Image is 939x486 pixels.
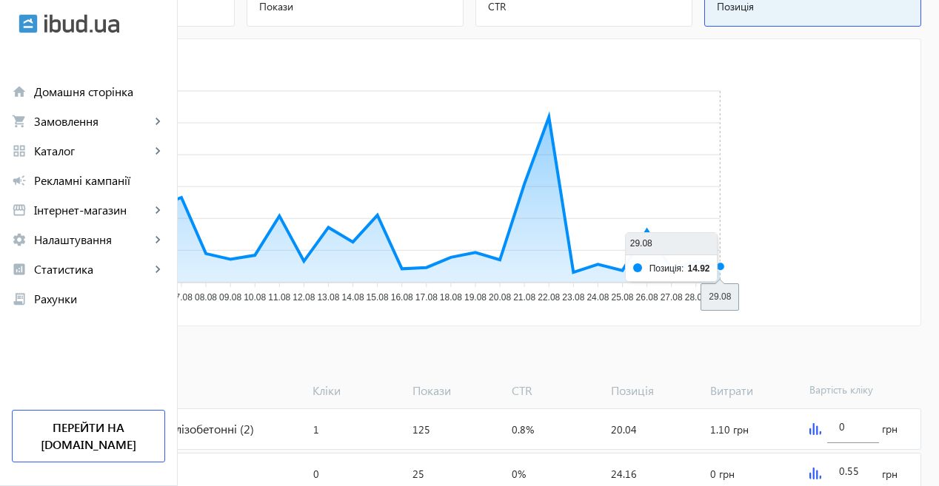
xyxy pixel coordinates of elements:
mat-icon: keyboard_arrow_right [150,262,165,277]
tspan: 15.08 [367,292,389,303]
span: грн [882,422,898,436]
tspan: 20.08 [489,292,511,303]
tspan: 12.08 [293,292,315,303]
span: 20.04 [611,422,637,436]
tspan: 17.08 [415,292,438,303]
span: 24.16 [611,467,637,481]
span: Витрати [704,382,803,399]
span: Домашня сторінка [34,84,165,99]
tspan: 23.08 [562,292,584,303]
span: 125 [412,422,430,436]
mat-icon: analytics [12,262,27,277]
span: 0.8% [512,422,534,436]
span: CTR [506,382,605,399]
mat-icon: grid_view [12,144,27,158]
img: ibud.svg [19,14,38,33]
span: Рахунки [34,291,165,306]
img: graph.svg [809,423,821,435]
mat-icon: keyboard_arrow_right [150,203,165,217]
span: Замовлення [34,114,150,129]
tspan: 08.08 [195,292,217,303]
span: Покази [407,382,506,399]
span: 0 [313,467,319,481]
tspan: 13.08 [317,292,339,303]
span: Інтернет-магазин [34,203,150,217]
span: 1 [313,422,319,436]
span: Вартість кліку [803,382,903,399]
span: 0% [512,467,526,481]
span: 0 грн [710,467,735,481]
tspan: 16.08 [391,292,413,303]
span: Позиція [605,382,704,399]
span: грн [882,467,898,482]
span: Кліки [307,382,406,399]
tspan: 11.08 [268,292,290,303]
tspan: 14.08 [342,292,364,303]
img: ibud_text.svg [44,14,119,33]
tspan: 19.08 [464,292,487,303]
mat-icon: shopping_cart [12,114,27,129]
mat-icon: keyboard_arrow_right [150,144,165,158]
tspan: 29.08 [709,292,732,303]
tspan: 18.08 [440,292,462,303]
tspan: 09.08 [219,292,241,303]
tspan: 07.08 [170,292,193,303]
a: Перейти на [DOMAIN_NAME] [12,410,165,462]
span: Каталог [34,144,150,158]
tspan: 27.08 [661,292,683,303]
mat-icon: receipt_long [12,291,27,306]
tspan: 21.08 [513,292,535,303]
mat-icon: campaign [12,173,27,188]
tspan: 25.08 [611,292,633,303]
mat-icon: home [12,84,27,99]
span: 1.10 грн [710,422,749,436]
img: graph.svg [809,468,821,479]
tspan: 22.08 [538,292,560,303]
span: Статистика [34,262,150,277]
tspan: 10.08 [244,292,266,303]
tspan: 24.08 [587,292,609,303]
span: Рекламні кампанії [34,173,165,188]
mat-icon: storefront [12,203,27,217]
span: 25 [412,467,424,481]
mat-icon: keyboard_arrow_right [150,114,165,129]
tspan: 26.08 [636,292,658,303]
mat-icon: keyboard_arrow_right [150,232,165,247]
span: Налаштування [34,232,150,247]
tspan: 28.08 [685,292,707,303]
mat-icon: settings [12,232,27,247]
